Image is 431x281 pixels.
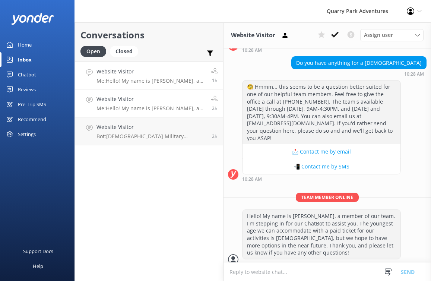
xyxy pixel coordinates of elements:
[11,13,54,25] img: yonder-white-logo.png
[404,72,424,76] strong: 10:28 AM
[242,48,262,53] strong: 10:28 AM
[364,31,393,39] span: Assign user
[18,52,32,67] div: Inbox
[96,67,205,76] h4: Website Visitor
[267,262,302,266] span: [PERSON_NAME]
[18,97,46,112] div: Pre-Trip SMS
[242,47,401,53] div: Sep 24 2025 10:28am (UTC -07:00) America/Tijuana
[243,159,400,174] button: 📲 Contact me by SMS
[360,29,424,41] div: Assign User
[212,105,218,111] span: Sep 24 2025 10:14am (UTC -07:00) America/Tijuana
[80,28,218,42] h2: Conversations
[242,176,401,181] div: Sep 24 2025 10:28am (UTC -07:00) America/Tijuana
[75,89,223,117] a: Website VisitorMe:Hello! My name is [PERSON_NAME], a member of our team. I'm stepping in for our ...
[296,193,359,202] span: Team member online
[243,210,400,259] div: Hello! My name is [PERSON_NAME], a member of our team. I'm stepping in for our ChatBot to assist ...
[80,46,106,57] div: Open
[23,244,53,259] div: Support Docs
[96,78,205,84] p: Me: Hello! My name is [PERSON_NAME], a member of our team. I'm stepping in for our ChatBot to ass...
[75,61,223,89] a: Website VisitorMe:Hello! My name is [PERSON_NAME], a member of our team. I'm stepping in for our ...
[96,123,206,131] h4: Website Visitor
[18,67,36,82] div: Chatbot
[96,105,205,112] p: Me: Hello! My name is [PERSON_NAME], a member of our team. I'm stepping in for our ChatBot to ass...
[242,261,401,266] div: Sep 24 2025 10:47am (UTC -07:00) America/Tijuana
[243,144,400,159] button: 📩 Contact me by email
[33,259,43,274] div: Help
[291,71,427,76] div: Sep 24 2025 10:28am (UTC -07:00) America/Tijuana
[212,77,218,83] span: Sep 24 2025 10:47am (UTC -07:00) America/Tijuana
[242,177,262,181] strong: 10:28 AM
[292,57,426,69] div: Do you have anything for a [DEMOGRAPHIC_DATA]
[80,47,110,55] a: Open
[96,95,205,103] h4: Website Visitor
[242,262,262,266] strong: 10:47 AM
[75,117,223,145] a: Website VisitorBot:[DEMOGRAPHIC_DATA] Military Members (active, retired, veterans, and reserve) r...
[18,112,46,127] div: Recommend
[18,127,36,142] div: Settings
[18,37,32,52] div: Home
[243,80,400,144] div: 🧐 Hmmm... this seems to be a question better suited for one of our helpful team members. Feel fre...
[96,133,206,140] p: Bot: [DEMOGRAPHIC_DATA] Military Members (active, retired, veterans, and reserve) receive 10% OFF...
[231,31,275,40] h3: Website Visitor
[110,47,142,55] a: Closed
[18,82,36,97] div: Reviews
[110,46,138,57] div: Closed
[212,133,218,139] span: Sep 24 2025 10:12am (UTC -07:00) America/Tijuana
[305,262,324,266] span: • Unread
